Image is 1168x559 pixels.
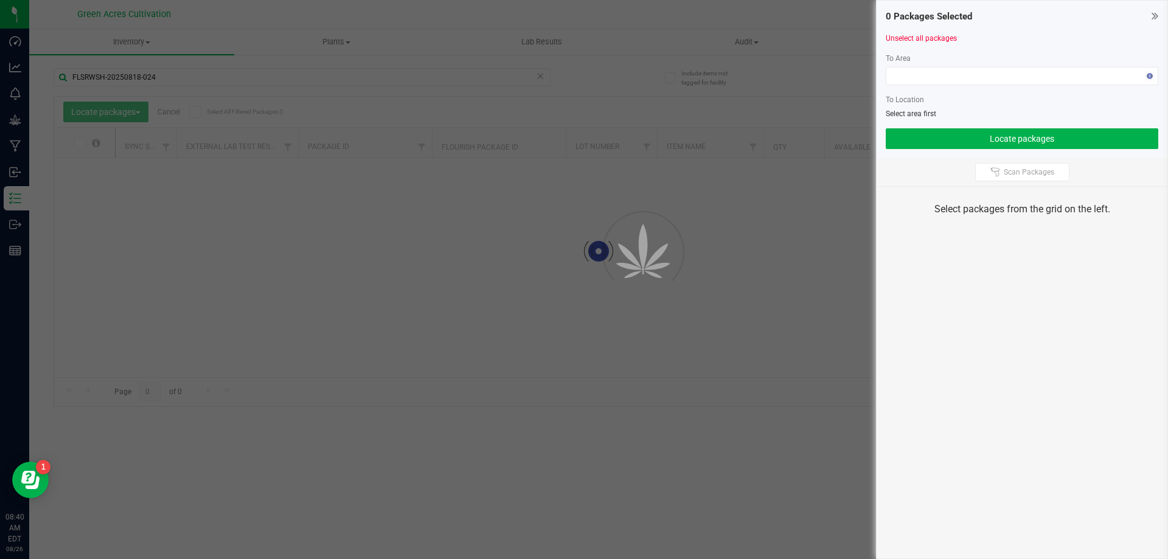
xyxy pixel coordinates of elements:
span: NO DATA FOUND [886,67,1158,85]
iframe: Resource center [12,462,49,498]
span: Select area first [886,109,936,118]
button: Locate packages [886,128,1158,149]
iframe: Resource center unread badge [36,460,50,474]
span: To Location [886,95,924,104]
span: Scan Packages [1004,167,1054,177]
div: Select packages from the grid on the left. [892,202,1152,217]
button: Scan Packages [975,163,1069,181]
span: To Area [886,54,911,63]
a: Unselect all packages [886,34,957,43]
